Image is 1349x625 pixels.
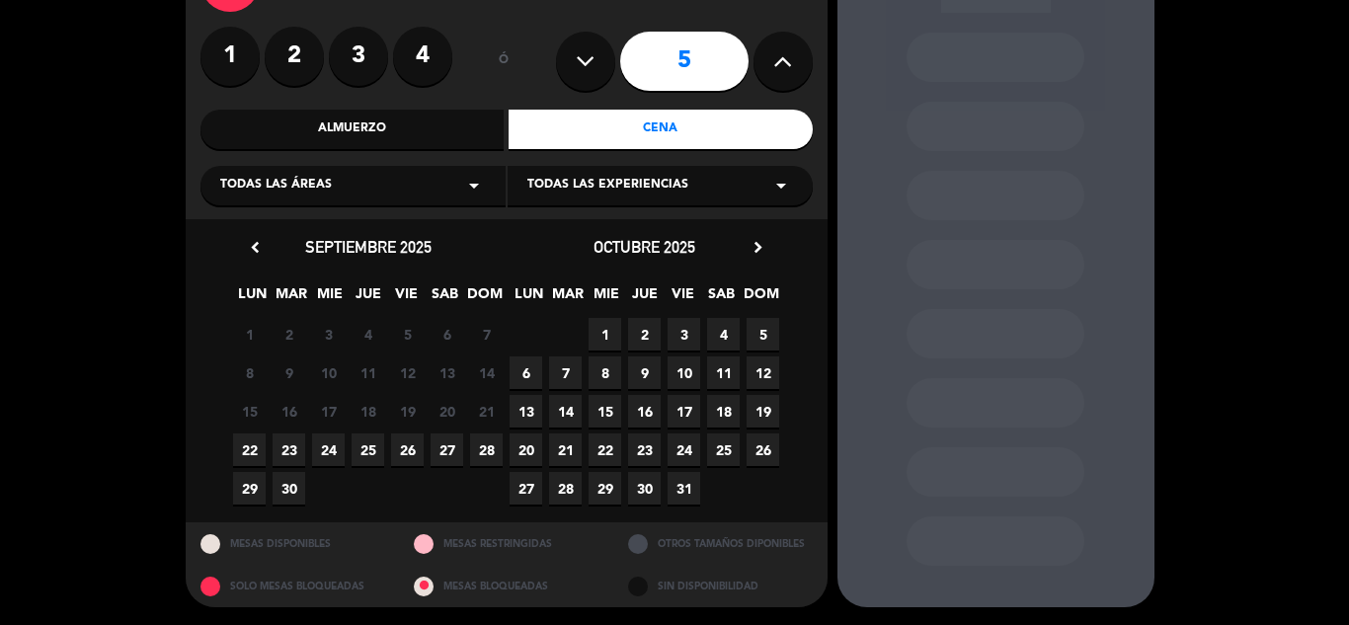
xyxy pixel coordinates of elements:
div: MESAS BLOQUEADAS [399,565,613,607]
label: 2 [265,27,324,86]
span: 16 [628,395,661,428]
span: 4 [352,318,384,351]
span: VIE [390,282,423,315]
span: JUE [352,282,384,315]
span: 5 [747,318,779,351]
label: 4 [393,27,452,86]
span: MIE [590,282,622,315]
span: 15 [233,395,266,428]
span: 24 [312,433,345,466]
span: 14 [549,395,582,428]
span: 25 [707,433,740,466]
label: 3 [329,27,388,86]
span: 29 [233,472,266,505]
span: 15 [589,395,621,428]
div: MESAS RESTRINGIDAS [399,522,613,565]
span: 28 [549,472,582,505]
i: chevron_left [245,237,266,258]
span: VIE [667,282,699,315]
span: 22 [589,433,621,466]
span: 6 [510,356,542,389]
span: JUE [628,282,661,315]
span: 21 [549,433,582,466]
span: 9 [628,356,661,389]
span: 1 [589,318,621,351]
span: LUN [513,282,545,315]
span: septiembre 2025 [305,237,432,257]
span: 2 [628,318,661,351]
span: DOM [744,282,776,315]
span: SAB [429,282,461,315]
span: DOM [467,282,500,315]
span: 11 [707,356,740,389]
span: 21 [470,395,503,428]
span: 20 [431,395,463,428]
span: 22 [233,433,266,466]
span: 27 [431,433,463,466]
span: 26 [747,433,779,466]
span: 24 [668,433,700,466]
div: Cena [509,110,813,149]
span: MAR [551,282,584,315]
span: 6 [431,318,463,351]
span: 23 [273,433,305,466]
span: 16 [273,395,305,428]
span: 5 [391,318,424,351]
span: 3 [668,318,700,351]
span: 4 [707,318,740,351]
span: 12 [747,356,779,389]
span: 23 [628,433,661,466]
span: 18 [352,395,384,428]
div: MESAS DISPONIBLES [186,522,400,565]
span: 1 [233,318,266,351]
span: 3 [312,318,345,351]
span: 7 [470,318,503,351]
span: 30 [628,472,661,505]
span: 27 [510,472,542,505]
span: 10 [668,356,700,389]
span: 8 [233,356,266,389]
span: 20 [510,433,542,466]
span: LUN [236,282,269,315]
span: MAR [275,282,307,315]
span: 30 [273,472,305,505]
span: SAB [705,282,738,315]
div: SIN DISPONIBILIDAD [613,565,828,607]
div: ó [472,27,536,96]
i: arrow_drop_down [462,174,486,197]
span: 9 [273,356,305,389]
i: chevron_right [748,237,768,258]
span: MIE [313,282,346,315]
span: 18 [707,395,740,428]
span: octubre 2025 [594,237,695,257]
span: 19 [391,395,424,428]
span: Todas las experiencias [527,176,688,195]
span: 17 [668,395,700,428]
i: arrow_drop_down [769,174,793,197]
span: 28 [470,433,503,466]
span: 2 [273,318,305,351]
span: 13 [510,395,542,428]
span: 29 [589,472,621,505]
span: 10 [312,356,345,389]
span: 11 [352,356,384,389]
div: OTROS TAMAÑOS DIPONIBLES [613,522,828,565]
span: 26 [391,433,424,466]
span: 7 [549,356,582,389]
span: 13 [431,356,463,389]
span: 14 [470,356,503,389]
span: 8 [589,356,621,389]
span: 31 [668,472,700,505]
span: 12 [391,356,424,389]
span: 25 [352,433,384,466]
div: Almuerzo [200,110,505,149]
label: 1 [200,27,260,86]
span: Todas las áreas [220,176,332,195]
div: SOLO MESAS BLOQUEADAS [186,565,400,607]
span: 19 [747,395,779,428]
span: 17 [312,395,345,428]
